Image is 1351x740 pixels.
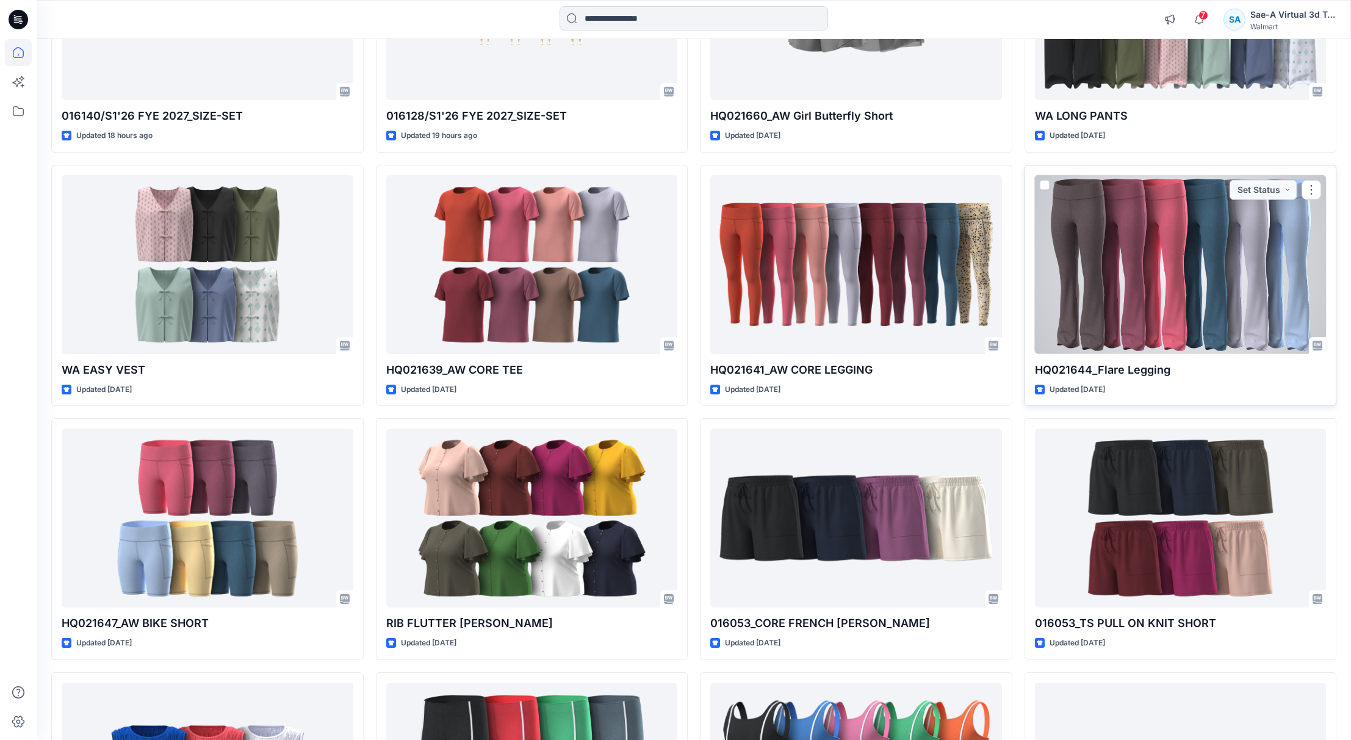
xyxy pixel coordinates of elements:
[62,175,353,354] a: WA EASY VEST
[62,429,353,608] a: HQ021647_AW BIKE SHORT
[76,383,132,396] p: Updated [DATE]
[62,107,353,125] p: 016140/S1'26 FYE 2027_SIZE-SET
[62,615,353,632] p: HQ021647_AW BIKE SHORT
[76,637,132,650] p: Updated [DATE]
[1050,383,1105,396] p: Updated [DATE]
[1035,107,1327,125] p: WA LONG PANTS
[62,361,353,379] p: WA EASY VEST
[1223,9,1245,31] div: SA
[386,175,678,354] a: HQ021639_AW CORE TEE
[1035,615,1327,632] p: 016053_TS PULL ON KNIT SHORT
[1250,7,1336,22] div: Sae-A Virtual 3d Team
[1250,22,1336,31] div: Walmart
[1050,129,1105,142] p: Updated [DATE]
[1050,637,1105,650] p: Updated [DATE]
[1035,175,1327,354] a: HQ021644_Flare Legging
[725,129,780,142] p: Updated [DATE]
[401,383,456,396] p: Updated [DATE]
[710,107,1002,125] p: HQ021660_AW Girl Butterfly Short
[401,637,456,650] p: Updated [DATE]
[1035,361,1327,379] p: HQ021644_Flare Legging
[401,129,477,142] p: Updated 19 hours ago
[710,175,1002,354] a: HQ021641_AW CORE LEGGING
[1198,10,1208,20] span: 7
[710,429,1002,608] a: 016053_CORE FRENCH TERRY
[725,637,780,650] p: Updated [DATE]
[76,129,153,142] p: Updated 18 hours ago
[1035,429,1327,608] a: 016053_TS PULL ON KNIT SHORT
[710,361,1002,379] p: HQ021641_AW CORE LEGGING
[386,107,678,125] p: 016128/S1'26 FYE 2027_SIZE-SET
[386,361,678,379] p: HQ021639_AW CORE TEE
[725,383,780,396] p: Updated [DATE]
[386,429,678,608] a: RIB FLUTTER HENLEY
[710,615,1002,632] p: 016053_CORE FRENCH [PERSON_NAME]
[386,615,678,632] p: RIB FLUTTER [PERSON_NAME]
